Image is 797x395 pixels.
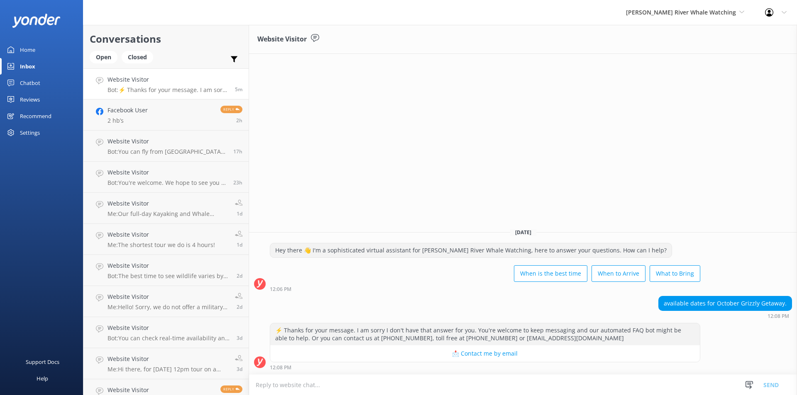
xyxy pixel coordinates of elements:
a: Open [90,52,122,61]
div: 12:06pm 18-Aug-2025 (UTC -07:00) America/Tijuana [270,286,700,292]
span: 03:53pm 16-Aug-2025 (UTC -07:00) America/Tijuana [237,241,242,248]
div: Settings [20,124,40,141]
h3: Website Visitor [257,34,307,45]
div: 12:08pm 18-Aug-2025 (UTC -07:00) America/Tijuana [270,364,700,370]
span: Reply [220,385,242,393]
h4: Website Visitor [108,261,230,270]
a: Website VisitorBot:You can fly from [GEOGRAPHIC_DATA] to [PERSON_NAME][GEOGRAPHIC_DATA] ([GEOGRAP... [83,131,249,162]
button: When is the best time [514,265,587,282]
h2: Conversations [90,31,242,47]
p: Bot: You're welcome. We hope to see you at [PERSON_NAME][GEOGRAPHIC_DATA] Whale Watching soon! [108,179,227,187]
div: Home [20,41,35,58]
strong: 12:08 PM [270,365,291,370]
h4: Website Visitor [108,292,229,301]
div: Open [90,51,117,63]
div: 12:08pm 18-Aug-2025 (UTC -07:00) America/Tijuana [658,313,792,319]
h4: Facebook User [108,106,148,115]
div: Chatbot [20,75,40,91]
div: Hey there 👋 I'm a sophisticated virtual assistant for [PERSON_NAME] River Whale Watching, here to... [270,243,672,257]
span: [PERSON_NAME] River Whale Watching [626,8,736,16]
a: Website VisitorMe:Hello! Sorry, we do not offer a military discount2d [83,286,249,317]
h4: Website Visitor [108,230,215,239]
a: Website VisitorBot:The best time to see wildlife varies by species. Transient Orcas can be spotte... [83,255,249,286]
span: 08:20am 15-Aug-2025 (UTC -07:00) America/Tijuana [237,334,242,342]
span: 09:18am 18-Aug-2025 (UTC -07:00) America/Tijuana [236,117,242,124]
span: [DATE] [510,229,536,236]
p: Me: The shortest tour we do is 4 hours! [108,241,215,249]
h4: Website Visitor [108,199,229,208]
div: Reviews [20,91,40,108]
div: Inbox [20,58,35,75]
div: Support Docs [26,354,59,370]
div: ⚡ Thanks for your message. I am sorry I don't have that answer for you. You're welcome to keep me... [270,323,700,345]
h4: Website Visitor [108,323,230,332]
span: 04:17pm 15-Aug-2025 (UTC -07:00) America/Tijuana [237,303,242,310]
h4: Website Visitor [108,168,227,177]
a: Website VisitorMe:The shortest tour we do is 4 hours!1d [83,224,249,255]
span: 12:23am 16-Aug-2025 (UTC -07:00) America/Tijuana [237,272,242,279]
h4: Website Visitor [108,75,229,84]
p: Me: Our full-day Kayaking and Whale Watching tours end [DATE]. Please let us know if we can help ... [108,210,229,218]
p: Bot: ⚡ Thanks for your message. I am sorry I don't have that answer for you. You're welcome to ke... [108,86,229,94]
div: Closed [122,51,153,63]
span: 06:33pm 17-Aug-2025 (UTC -07:00) America/Tijuana [233,148,242,155]
div: Recommend [20,108,51,124]
a: Facebook User2 hb’sReply2h [83,99,249,131]
p: Me: Hello! Sorry, we do not offer a military discount [108,303,229,311]
a: Website VisitorBot:You're welcome. We hope to see you at [PERSON_NAME][GEOGRAPHIC_DATA] Whale Wat... [83,162,249,193]
div: available dates for October Grizzly Getaway. [659,296,792,310]
strong: 12:06 PM [270,287,291,292]
a: Website VisitorBot:You can check real-time availability and book your Wildlife and Whale Discover... [83,317,249,348]
span: 07:56am 15-Aug-2025 (UTC -07:00) America/Tijuana [237,366,242,373]
a: Website VisitorMe:Our full-day Kayaking and Whale Watching tours end [DATE]. Please let us know i... [83,193,249,224]
p: Bot: You can check real-time availability and book your Wildlife and Whale Discovery Tour online ... [108,334,230,342]
span: 12:48pm 17-Aug-2025 (UTC -07:00) America/Tijuana [233,179,242,186]
button: What to Bring [650,265,700,282]
h4: Website Visitor [108,385,214,395]
span: Reply [220,106,242,113]
a: Website VisitorMe:Hi there, for [DATE] 12pm tour on a covered boat we are full. We have space [DA... [83,348,249,379]
button: 📩 Contact me by email [270,345,700,362]
p: Me: Hi there, for [DATE] 12pm tour on a covered boat we are full. We have space [DATE] if that ti... [108,366,229,373]
span: 12:08pm 18-Aug-2025 (UTC -07:00) America/Tijuana [235,86,242,93]
strong: 12:08 PM [768,314,789,319]
h4: Website Visitor [108,354,229,363]
p: 2 hb’s [108,117,148,124]
h4: Website Visitor [108,137,227,146]
p: Bot: You can fly from [GEOGRAPHIC_DATA] to [PERSON_NAME][GEOGRAPHIC_DATA] ([GEOGRAPHIC_DATA]), wh... [108,148,227,155]
button: When to Arrive [592,265,645,282]
img: yonder-white-logo.png [12,14,60,27]
p: Bot: The best time to see wildlife varies by species. Transient Orcas can be spotted year-round, ... [108,272,230,280]
div: Help [37,370,48,387]
a: Closed [122,52,157,61]
a: Website VisitorBot:⚡ Thanks for your message. I am sorry I don't have that answer for you. You're... [83,68,249,99]
span: 11:03am 17-Aug-2025 (UTC -07:00) America/Tijuana [237,210,242,217]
